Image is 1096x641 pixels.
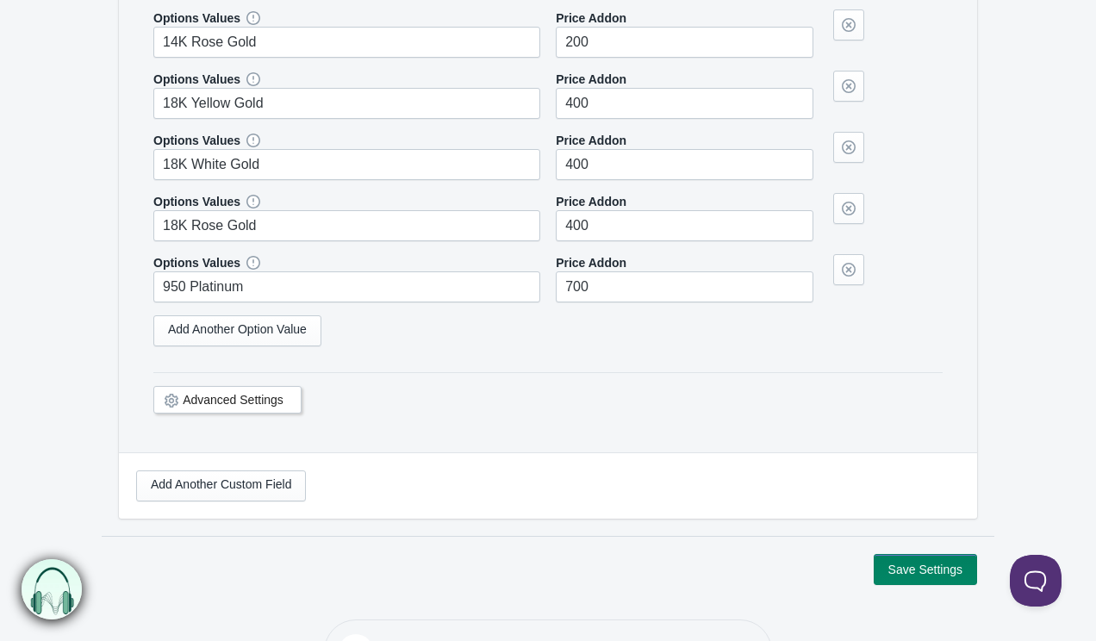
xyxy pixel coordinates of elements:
[556,27,813,58] input: 1.20
[153,9,240,27] label: Options Values
[19,559,80,620] img: bxm.png
[153,254,240,271] label: Options Values
[556,193,626,210] label: Price Addon
[556,149,813,180] input: 1.20
[183,393,283,407] a: Advanced Settings
[556,132,626,149] label: Price Addon
[1010,555,1062,607] iframe: Toggle Customer Support
[153,132,240,149] label: Options Values
[556,88,813,119] input: 1.20
[556,210,813,241] input: 1.20
[556,254,626,271] label: Price Addon
[153,315,321,346] a: Add Another Option Value
[874,554,977,585] button: Save Settings
[153,71,240,88] label: Options Values
[556,271,813,302] input: 1.20
[136,470,306,501] a: Add Another Custom Field
[556,71,626,88] label: Price Addon
[153,193,240,210] label: Options Values
[556,9,626,27] label: Price Addon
